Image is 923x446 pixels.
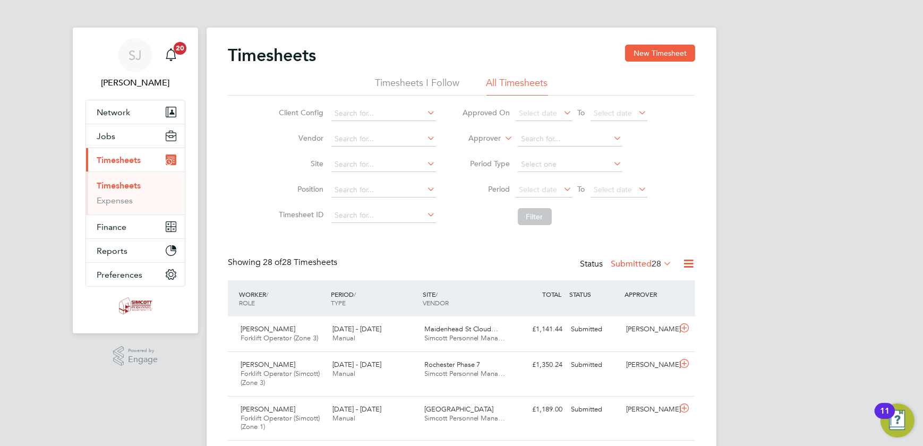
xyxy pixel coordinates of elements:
span: [GEOGRAPHIC_DATA] [424,405,494,414]
span: Forklift Operator (Zone 3) [241,333,318,342]
span: [DATE] - [DATE] [332,405,381,414]
span: Shaun Jex [86,76,185,89]
h2: Timesheets [228,45,316,66]
span: Select date [594,185,633,194]
label: Timesheet ID [276,210,324,219]
button: Open Resource Center, 11 new notifications [881,404,915,438]
span: [PERSON_NAME] [241,360,295,369]
span: Jobs [97,131,115,141]
span: Maidenhead St Cloud… [424,324,499,333]
span: / [435,290,438,298]
img: simcott-logo-retina.png [119,297,152,314]
span: Simcott Personnel Mana… [424,333,506,342]
label: Site [276,159,324,168]
span: Powered by [128,346,158,355]
span: Simcott Personnel Mana… [424,414,506,423]
li: Timesheets I Follow [375,76,460,96]
span: [PERSON_NAME] [241,405,295,414]
span: / [354,290,356,298]
span: Rochester Phase 7 [424,360,481,369]
label: Period [463,184,510,194]
div: SITE [420,285,512,312]
input: Search for... [331,183,436,198]
span: Finance [97,222,126,232]
input: Select one [518,157,622,172]
div: WORKER [236,285,328,312]
div: Submitted [567,356,622,374]
label: Vendor [276,133,324,143]
span: Forklift Operator (Simcott) (Zone 1) [241,414,320,432]
div: [PERSON_NAME] [622,356,677,374]
span: Timesheets [97,155,141,165]
a: 20 [160,38,182,72]
div: Status [580,257,674,272]
div: 11 [880,411,890,425]
input: Search for... [331,157,436,172]
div: £1,350.24 [511,356,567,374]
button: Jobs [86,124,185,148]
div: [PERSON_NAME] [622,401,677,418]
a: Expenses [97,195,133,205]
div: Submitted [567,401,622,418]
div: STATUS [567,285,622,304]
span: 28 of [263,257,282,268]
button: Preferences [86,263,185,286]
input: Search for... [331,132,436,147]
span: Preferences [97,270,142,280]
div: £1,189.00 [511,401,567,418]
div: Timesheets [86,171,185,215]
span: [DATE] - [DATE] [332,360,381,369]
span: ROLE [239,298,255,307]
button: Network [86,100,185,124]
div: [PERSON_NAME] [622,321,677,338]
div: APPROVER [622,285,677,304]
span: Select date [594,108,633,118]
div: Showing [228,257,339,268]
input: Search for... [331,208,436,223]
span: [DATE] - [DATE] [332,324,381,333]
a: Go to home page [86,297,185,314]
span: [PERSON_NAME] [241,324,295,333]
label: Period Type [463,159,510,168]
span: VENDOR [423,298,449,307]
a: Powered byEngage [113,346,158,366]
span: Forklift Operator (Simcott) (Zone 3) [241,369,320,387]
span: TYPE [331,298,346,307]
label: Submitted [611,259,672,269]
span: 28 Timesheets [263,257,337,268]
button: Timesheets [86,148,185,171]
span: SJ [129,48,142,62]
span: Simcott Personnel Mana… [424,369,506,378]
a: SJ[PERSON_NAME] [86,38,185,89]
div: PERIOD [328,285,420,312]
span: 20 [174,42,186,55]
span: / [266,290,268,298]
button: New Timesheet [625,45,695,62]
span: TOTAL [542,290,561,298]
span: Select date [519,185,558,194]
label: Client Config [276,108,324,117]
button: Filter [518,208,552,225]
button: Reports [86,239,185,262]
input: Search for... [331,106,436,121]
div: £1,141.44 [511,321,567,338]
span: To [575,182,588,196]
span: Manual [332,369,355,378]
span: Network [97,107,130,117]
input: Search for... [518,132,622,147]
span: 28 [652,259,661,269]
span: Select date [519,108,558,118]
label: Approver [454,133,501,144]
span: Manual [332,333,355,342]
span: To [575,106,588,119]
label: Position [276,184,324,194]
span: Manual [332,414,355,423]
a: Timesheets [97,181,141,191]
li: All Timesheets [486,76,548,96]
span: Reports [97,246,127,256]
span: Engage [128,355,158,364]
button: Finance [86,215,185,238]
label: Approved On [463,108,510,117]
div: Submitted [567,321,622,338]
nav: Main navigation [73,28,198,333]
